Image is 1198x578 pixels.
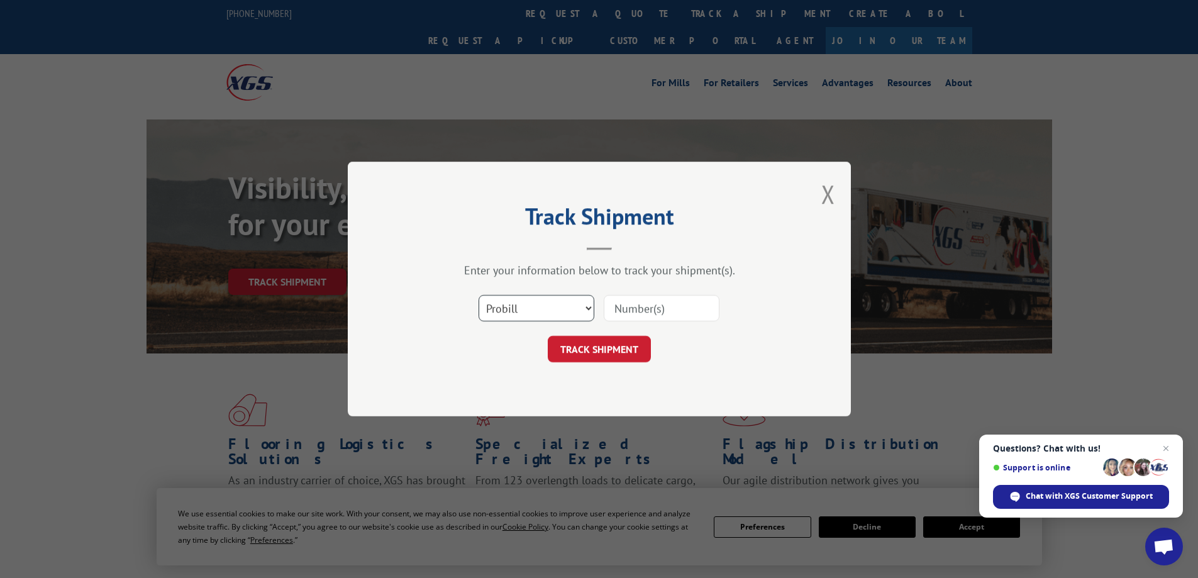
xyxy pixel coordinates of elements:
[993,485,1169,509] div: Chat with XGS Customer Support
[548,336,651,362] button: TRACK SHIPMENT
[604,295,719,321] input: Number(s)
[411,263,788,277] div: Enter your information below to track your shipment(s).
[1158,441,1173,456] span: Close chat
[1145,528,1183,565] div: Open chat
[993,443,1169,453] span: Questions? Chat with us!
[411,208,788,231] h2: Track Shipment
[1026,491,1153,502] span: Chat with XGS Customer Support
[821,177,835,211] button: Close modal
[993,463,1099,472] span: Support is online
